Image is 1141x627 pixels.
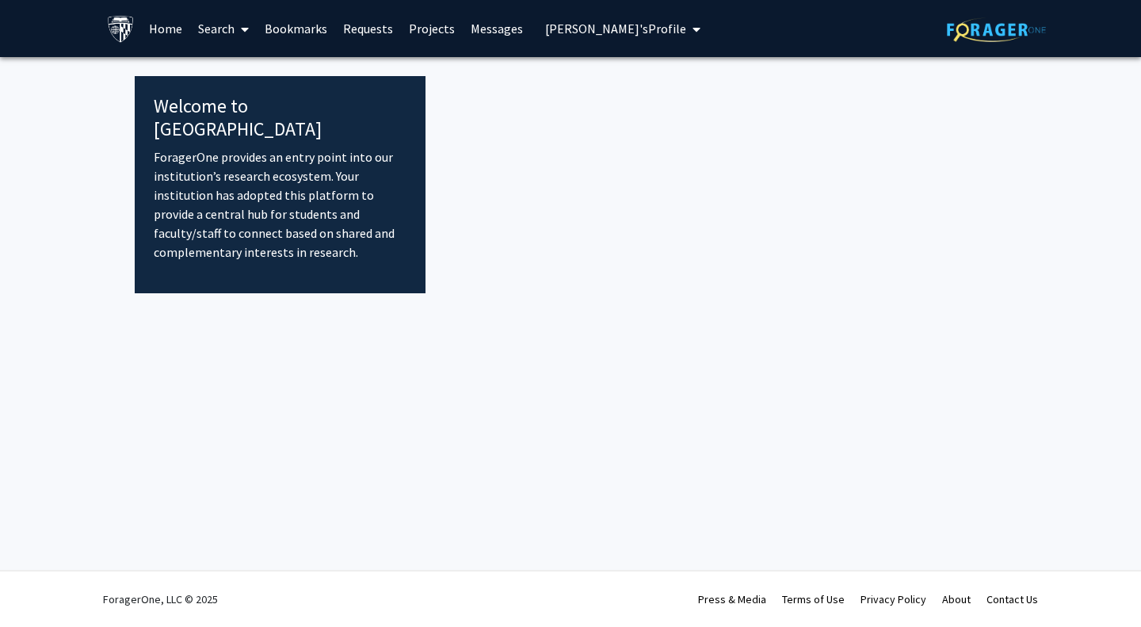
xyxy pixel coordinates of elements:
[782,592,845,606] a: Terms of Use
[942,592,971,606] a: About
[463,1,531,56] a: Messages
[257,1,335,56] a: Bookmarks
[190,1,257,56] a: Search
[861,592,926,606] a: Privacy Policy
[154,95,406,141] h4: Welcome to [GEOGRAPHIC_DATA]
[103,572,218,627] div: ForagerOne, LLC © 2025
[698,592,766,606] a: Press & Media
[545,21,686,36] span: [PERSON_NAME]'s Profile
[947,17,1046,42] img: ForagerOne Logo
[154,147,406,262] p: ForagerOne provides an entry point into our institution’s research ecosystem. Your institution ha...
[986,592,1038,606] a: Contact Us
[401,1,463,56] a: Projects
[107,15,135,43] img: Johns Hopkins University Logo
[335,1,401,56] a: Requests
[141,1,190,56] a: Home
